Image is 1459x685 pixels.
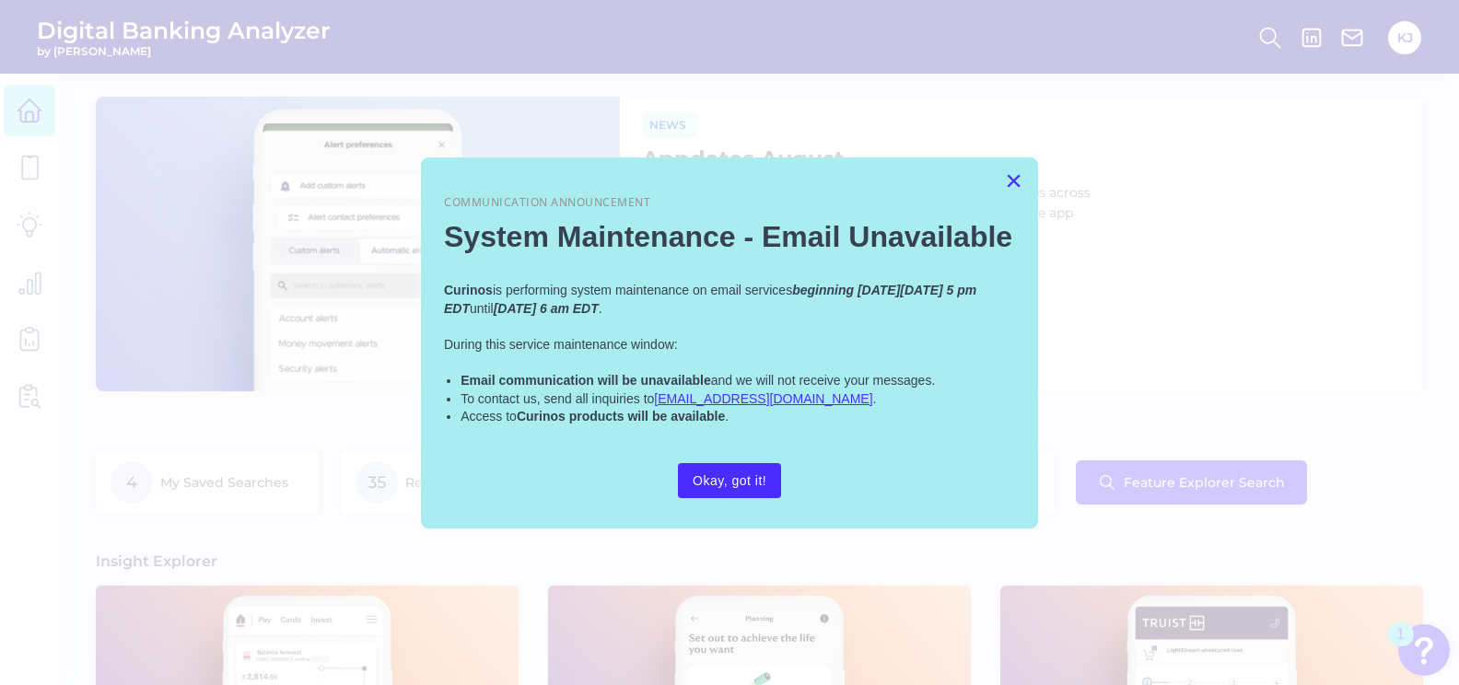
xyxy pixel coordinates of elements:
[444,283,980,316] em: beginning [DATE][DATE] 5 pm EDT
[461,391,654,406] span: To contact us, send all inquiries to
[444,219,1015,254] h2: System Maintenance - Email Unavailable
[493,283,792,297] span: is performing system maintenance on email services
[678,463,781,498] button: Okay, got it!
[599,301,602,316] span: .
[1005,166,1022,195] button: Close
[461,409,517,424] span: Access to
[654,391,872,406] a: [EMAIL_ADDRESS][DOMAIN_NAME]
[444,283,493,297] strong: Curinos
[725,409,729,424] span: .
[517,409,725,424] strong: Curinos products will be available
[444,195,1015,211] p: Communication Announcement
[470,301,494,316] span: until
[494,301,599,316] em: [DATE] 6 am EDT
[444,336,1015,354] p: During this service maintenance window:
[873,391,877,406] span: .
[711,373,936,388] span: and we will not receive your messages.
[461,373,711,388] strong: Email communication will be unavailable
